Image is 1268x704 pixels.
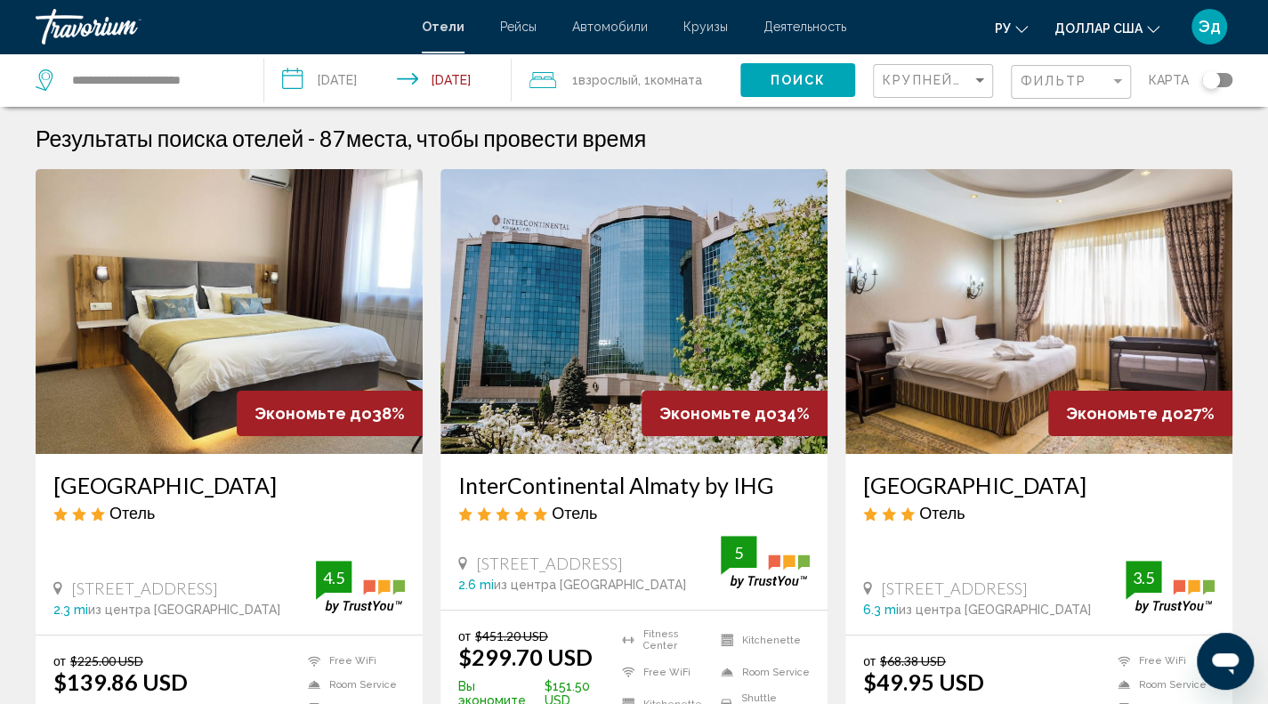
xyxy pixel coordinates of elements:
span: Экономьте до [659,404,777,423]
span: , 1 [638,68,702,93]
span: 6.3 mi [863,603,899,617]
a: Травориум [36,9,404,45]
span: Фильтр [1021,74,1086,88]
span: 1 [572,68,638,93]
div: 5 star Hotel [458,503,810,522]
button: Toggle map [1189,72,1232,88]
del: $68.38 USD [880,653,946,668]
a: [GEOGRAPHIC_DATA] [863,472,1215,498]
li: Room Service [712,660,810,684]
mat-select: Sort by [883,74,988,89]
a: InterContinental Almaty by IHG [458,472,810,498]
font: доллар США [1054,21,1143,36]
li: Free WiFi [299,653,405,668]
span: из центра [GEOGRAPHIC_DATA] [494,578,686,592]
del: $451.20 USD [475,628,548,643]
span: Комната [650,73,702,87]
a: Деятельность [763,20,846,34]
span: Отель [919,503,965,522]
div: 3 star Hotel [53,503,405,522]
li: Kitchenette [712,628,810,651]
a: Автомобили [572,20,648,34]
div: 5 [721,542,756,563]
button: Filter [1011,64,1131,101]
span: карта [1149,68,1189,93]
img: Hotel image [440,169,828,454]
button: Travelers: 1 adult, 0 children [512,53,740,107]
span: Экономьте до [254,404,372,423]
div: 3.5 [1126,567,1161,588]
span: [STREET_ADDRESS] [881,579,1028,598]
div: 38% [237,391,423,436]
a: [GEOGRAPHIC_DATA] [53,472,405,498]
div: 27% [1048,391,1232,436]
span: от [863,653,876,668]
span: из центра [GEOGRAPHIC_DATA] [899,603,1091,617]
h1: Результаты поиска отелей [36,125,303,151]
span: от [53,653,66,668]
font: Эд [1199,17,1221,36]
button: Поиск [740,63,855,96]
span: места, чтобы провести время [346,125,646,151]
span: [STREET_ADDRESS] [476,554,623,573]
span: [STREET_ADDRESS] [71,579,218,598]
a: Круизы [683,20,728,34]
span: из центра [GEOGRAPHIC_DATA] [88,603,280,617]
ins: $139.86 USD [53,668,188,695]
a: Рейсы [500,20,537,34]
span: Взрослый [578,73,638,87]
li: Free WiFi [1109,653,1215,668]
button: Меню пользователя [1186,8,1232,45]
div: 34% [642,391,828,436]
li: Room Service [1109,677,1215,692]
span: Экономьте до [1066,404,1183,423]
img: trustyou-badge.svg [316,561,405,613]
div: 3 star Hotel [863,503,1215,522]
li: Room Service [299,677,405,692]
a: Отели [422,20,464,34]
h2: 87 [319,125,646,151]
span: от [458,628,471,643]
button: Изменить валюту [1054,15,1159,41]
img: Hotel image [36,169,423,454]
span: 2.3 mi [53,603,88,617]
span: Крупнейшие сбережения [883,73,1095,87]
ins: $49.95 USD [863,668,984,695]
span: - [308,125,315,151]
del: $225.00 USD [70,653,143,668]
img: trustyou-badge.svg [1126,561,1215,613]
div: 4.5 [316,567,351,588]
span: Отель [109,503,155,522]
span: Отель [552,503,597,522]
img: Hotel image [845,169,1232,454]
li: Fitness Center [613,628,711,651]
li: Free WiFi [613,660,711,684]
iframe: Кнопка запуска окна обмена сообщениями [1197,633,1254,690]
button: Изменить язык [995,15,1028,41]
span: 2.6 mi [458,578,494,592]
img: trustyou-badge.svg [721,536,810,588]
font: ру [995,21,1011,36]
ins: $299.70 USD [458,643,593,670]
button: Check-in date: Aug 19, 2025 Check-out date: Aug 20, 2025 [264,53,511,107]
span: Поиск [770,74,826,88]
